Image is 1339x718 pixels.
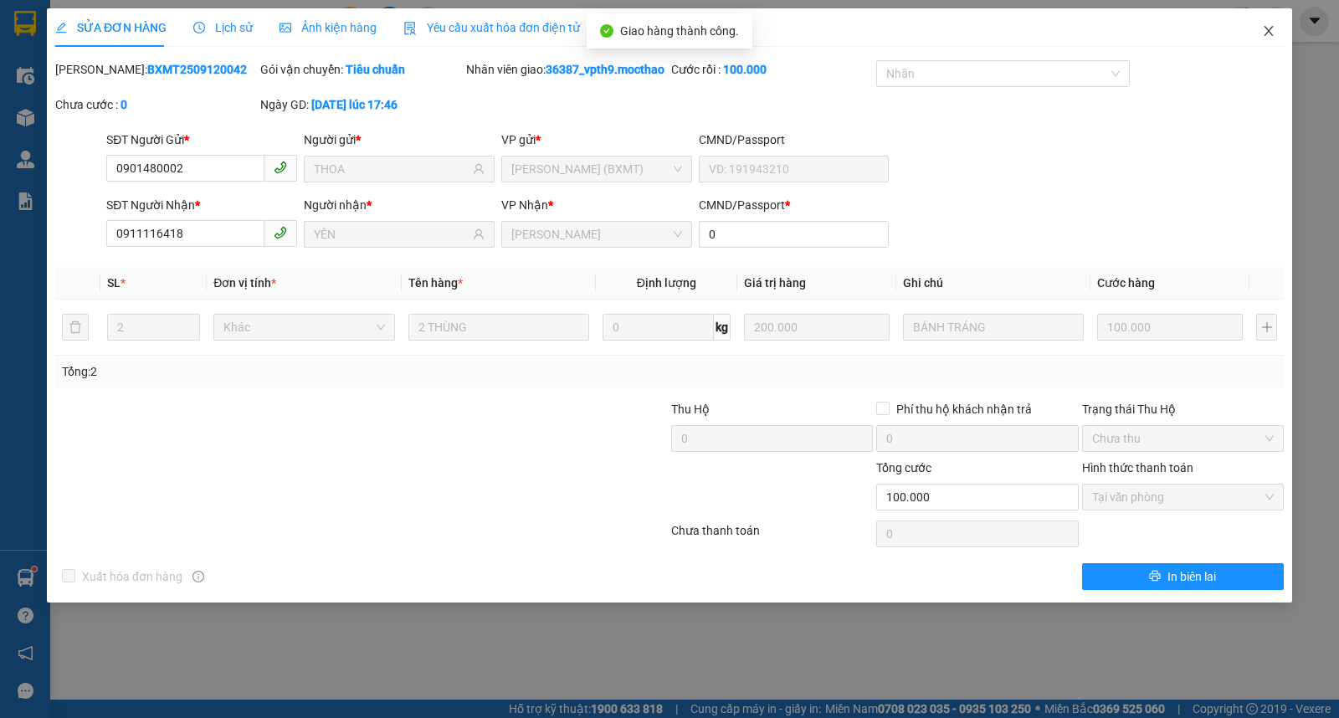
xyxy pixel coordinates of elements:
[314,225,469,244] input: Tên người nhận
[304,196,495,214] div: Người nhận
[62,314,89,341] button: delete
[1149,570,1161,583] span: printer
[1262,24,1275,38] span: close
[274,161,287,174] span: phone
[699,131,890,149] div: CMND/Passport
[193,21,253,34] span: Lịch sử
[744,276,806,290] span: Giá trị hàng
[280,22,291,33] span: picture
[1082,461,1193,474] label: Hình thức thanh toán
[274,226,287,239] span: phone
[408,276,463,290] span: Tên hàng
[75,567,189,586] span: Xuất hóa đơn hàng
[600,24,613,38] span: check-circle
[896,267,1090,300] th: Ghi chú
[1097,276,1155,290] span: Cước hàng
[714,314,731,341] span: kg
[473,228,485,240] span: user
[121,98,127,111] b: 0
[1082,563,1284,590] button: printerIn biên lai
[501,198,548,212] span: VP Nhận
[260,95,462,114] div: Ngày GD:
[1082,400,1284,418] div: Trạng thái Thu Hộ
[106,131,297,149] div: SĐT Người Gửi
[671,403,710,416] span: Thu Hộ
[637,276,696,290] span: Định lượng
[107,276,121,290] span: SL
[1097,314,1243,341] input: 0
[511,222,682,247] span: Tuy Hòa
[466,60,668,79] div: Nhân viên giao:
[1256,314,1277,341] button: plus
[55,95,257,114] div: Chưa cước :
[193,22,205,33] span: clock-circle
[403,21,580,34] span: Yêu cầu xuất hóa đơn điện tử
[671,60,873,79] div: Cước rồi :
[55,22,67,33] span: edit
[314,160,469,178] input: Tên người gửi
[1167,567,1216,586] span: In biên lai
[1245,8,1292,55] button: Close
[473,163,485,175] span: user
[669,521,875,551] div: Chưa thanh toán
[280,21,377,34] span: Ảnh kiện hàng
[55,21,167,34] span: SỬA ĐƠN HÀNG
[723,63,767,76] b: 100.000
[55,60,257,79] div: [PERSON_NAME]:
[890,400,1039,418] span: Phí thu hộ khách nhận trả
[501,131,692,149] div: VP gửi
[147,63,247,76] b: BXMT2509120042
[408,314,589,341] input: VD: Bàn, Ghế
[62,362,518,381] div: Tổng: 2
[876,461,931,474] span: Tổng cước
[346,63,405,76] b: Tiêu chuẩn
[620,24,739,38] span: Giao hàng thành công.
[744,314,890,341] input: 0
[311,98,398,111] b: [DATE] lúc 17:46
[213,276,276,290] span: Đơn vị tính
[699,196,890,214] div: CMND/Passport
[106,196,297,214] div: SĐT Người Nhận
[223,315,384,340] span: Khác
[403,22,417,35] img: icon
[546,63,664,76] b: 36387_vpth9.mocthao
[1092,485,1274,510] span: Tại văn phòng
[1092,426,1274,451] span: Chưa thu
[511,156,682,182] span: Hồ Chí Minh (BXMT)
[699,156,890,182] input: VD: 191943210
[304,131,495,149] div: Người gửi
[260,60,462,79] div: Gói vận chuyển:
[903,314,1084,341] input: Ghi Chú
[192,571,204,582] span: info-circle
